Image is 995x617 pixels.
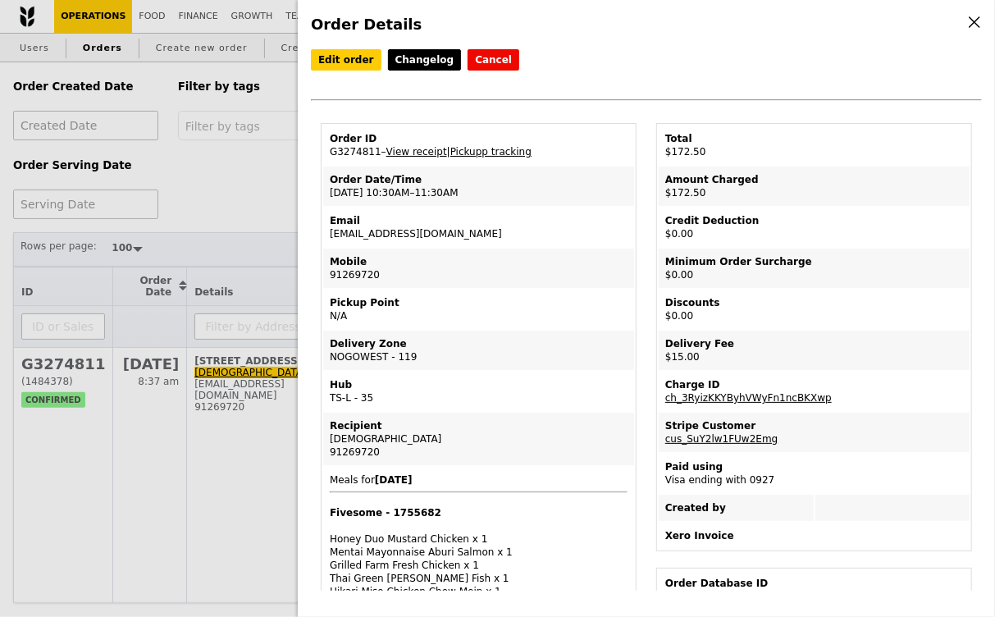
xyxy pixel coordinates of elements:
[388,49,462,71] a: Changelog
[659,249,970,288] td: $0.00
[323,290,634,329] td: N/A
[330,432,628,446] div: [DEMOGRAPHIC_DATA]
[330,419,628,432] div: Recipient
[665,337,963,350] div: Delivery Fee
[311,49,381,71] a: Edit order
[659,167,970,206] td: $172.50
[659,570,970,610] td: 1484378
[659,454,970,493] td: Visa ending with 0927
[450,146,532,158] a: Pickupp tracking
[659,331,970,370] td: $15.00
[468,49,519,71] button: Cancel
[665,529,963,542] div: Xero Invoice
[330,506,628,598] div: Honey Duo Mustard Chicken x 1 Mentai Mayonnaise Aburi Salmon x 1 Grilled Farm Fresh Chicken x 1 T...
[375,474,413,486] b: [DATE]
[665,378,963,391] div: Charge ID
[330,296,628,309] div: Pickup Point
[323,331,634,370] td: NOGOWEST - 119
[323,126,634,165] td: G3274811
[330,378,628,391] div: Hub
[665,392,832,404] a: ch_3RyizKKYByhVWyFn1ncBKXwp
[323,208,634,247] td: [EMAIL_ADDRESS][DOMAIN_NAME]
[665,419,963,432] div: Stripe Customer
[386,146,447,158] a: View receipt
[311,16,422,33] span: Order Details
[447,146,532,158] span: |
[330,173,628,186] div: Order Date/Time
[665,255,963,268] div: Minimum Order Surcharge
[381,146,386,158] span: –
[665,501,807,514] div: Created by
[659,208,970,247] td: $0.00
[330,214,628,227] div: Email
[665,577,963,590] div: Order Database ID
[330,132,628,145] div: Order ID
[330,337,628,350] div: Delivery Zone
[665,460,963,473] div: Paid using
[330,255,628,268] div: Mobile
[659,126,970,165] td: $172.50
[665,132,963,145] div: Total
[659,290,970,329] td: $0.00
[330,446,628,459] div: 91269720
[665,433,778,445] a: cus_SuY2lw1FUw2Emg
[665,214,963,227] div: Credit Deduction
[665,173,963,186] div: Amount Charged
[323,249,634,288] td: 91269720
[323,372,634,411] td: TS-L - 35
[665,296,963,309] div: Discounts
[323,167,634,206] td: [DATE] 10:30AM–11:30AM
[330,506,628,519] h4: Fivesome - 1755682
